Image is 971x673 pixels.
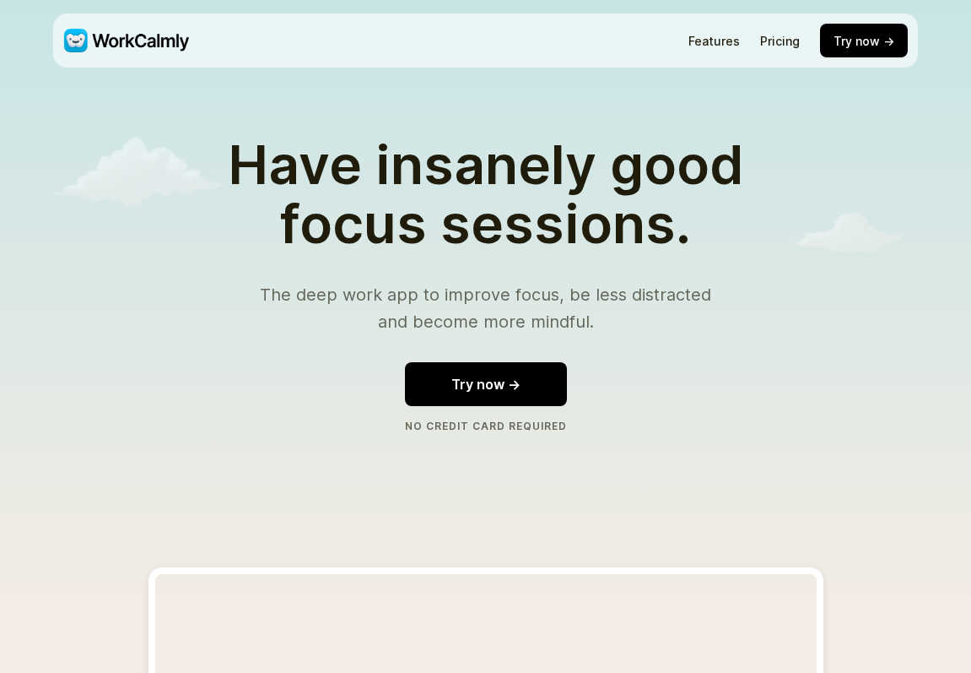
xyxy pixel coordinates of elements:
a: Pricing [760,34,800,48]
h1: Have insanely good focus sessions. [203,135,768,254]
a: Features [688,34,740,48]
img: WorkCalmly Logo [63,29,189,52]
span: No Credit Card Required [405,420,567,432]
p: The deep work app to improve focus, be less distracted and become more mindful. [251,281,720,335]
button: Try now → [820,24,908,57]
button: Try now → [405,362,567,406]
